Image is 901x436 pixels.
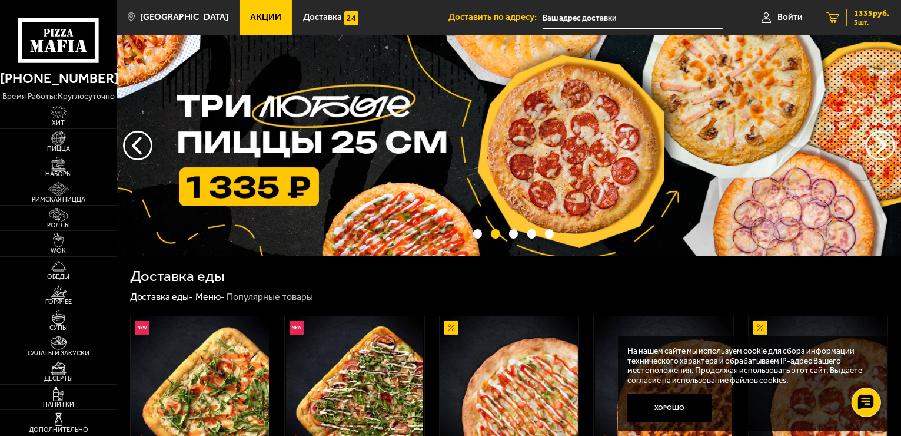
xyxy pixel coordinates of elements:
[227,291,313,303] div: Популярные товары
[444,321,458,335] img: Акционный
[123,131,152,160] button: следующий
[344,11,358,25] img: 15daf4d41897b9f0e9f617042186c801.svg
[777,13,803,22] span: Войти
[290,321,304,335] img: Новинка
[854,9,889,18] span: 1335 руб.
[130,269,225,284] h1: Доставка еды
[448,13,543,22] span: Доставить по адресу:
[545,229,554,238] button: точки переключения
[627,394,712,422] button: Хорошо
[866,131,895,160] button: предыдущий
[473,229,482,238] button: точки переключения
[753,321,767,335] img: Акционный
[527,229,536,238] button: точки переключения
[250,13,281,22] span: Акции
[491,229,500,238] button: точки переключения
[130,291,194,302] a: Доставка еды-
[627,346,872,385] p: На нашем сайте мы используем cookie для сбора информации технического характера и обрабатываем IP...
[303,13,342,22] span: Доставка
[543,7,723,29] input: Ваш адрес доставки
[140,13,228,22] span: [GEOGRAPHIC_DATA]
[509,229,518,238] button: точки переключения
[854,19,889,26] span: 3 шт.
[195,291,225,302] a: Меню-
[135,321,149,335] img: Новинка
